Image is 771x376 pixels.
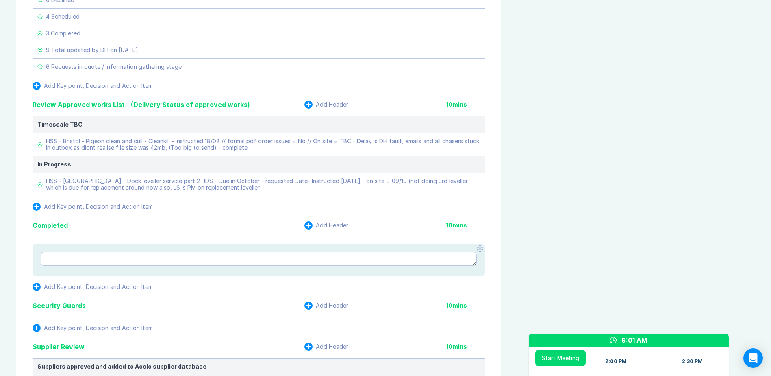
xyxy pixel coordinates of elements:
[44,203,153,210] div: Add Key point, Decision and Action Item
[46,178,480,191] div: HSS - [GEOGRAPHIC_DATA] - Dock leveller service part 2- IDS - Due in October - requested Date- In...
[46,47,138,53] div: 9 Total updated by DH on [DATE]
[37,363,480,370] div: Suppliers approved and added to Accio supplier database
[304,221,348,230] button: Add Header
[316,222,348,229] div: Add Header
[316,343,348,350] div: Add Header
[46,13,80,20] div: 4 Scheduled
[37,121,480,128] div: Timescale TBC
[33,82,153,90] button: Add Key point, Decision and Action Item
[33,100,250,109] div: Review Approved works List - (Delivery Status of approved works)
[304,101,348,109] button: Add Header
[33,324,153,332] button: Add Key point, Decision and Action Item
[44,325,153,331] div: Add Key point, Decision and Action Item
[605,358,627,365] div: 2:00 PM
[316,302,348,309] div: Add Header
[44,83,153,89] div: Add Key point, Decision and Action Item
[535,350,586,366] button: Start Meeting
[33,301,86,310] div: Security Guards
[46,63,182,70] div: 6 Requests in quote / Information gathering stage
[446,302,485,309] div: 10 mins
[743,348,763,368] div: Open Intercom Messenger
[33,283,153,291] button: Add Key point, Decision and Action Item
[33,203,153,211] button: Add Key point, Decision and Action Item
[446,222,485,229] div: 10 mins
[46,30,80,37] div: 3 Completed
[304,343,348,351] button: Add Header
[46,138,480,151] div: HSS - Bristol - Pigeon clean and cull - Cleankill - instructed 18/08 // formal pdf order issues =...
[44,284,153,290] div: Add Key point, Decision and Action Item
[37,161,480,168] div: In Progress
[304,302,348,310] button: Add Header
[446,101,485,108] div: 10 mins
[682,358,703,365] div: 2:30 PM
[33,221,68,230] div: Completed
[33,342,85,352] div: Supplier Review
[621,335,647,345] div: 9:01 AM
[316,101,348,108] div: Add Header
[446,343,485,350] div: 10 mins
